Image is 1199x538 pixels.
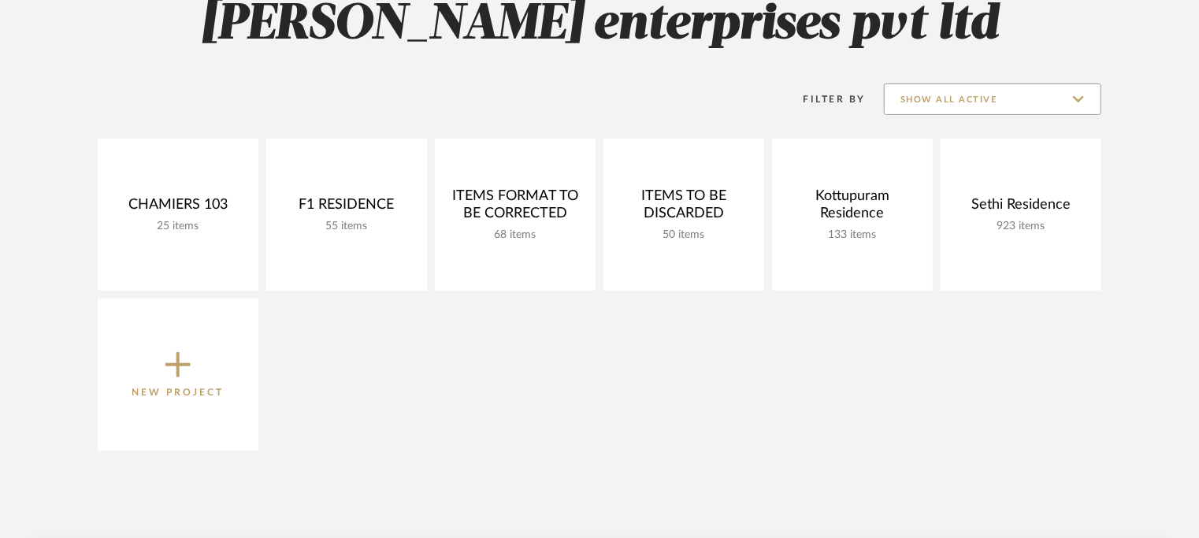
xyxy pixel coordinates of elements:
[98,299,258,451] button: New Project
[447,228,583,242] div: 68 items
[785,187,920,228] div: Kottupuram Residence
[132,384,225,400] p: New Project
[785,228,920,242] div: 133 items
[110,220,246,233] div: 25 items
[616,187,752,228] div: ITEMS TO BE DISCARDED
[953,220,1089,233] div: 923 items
[110,196,246,220] div: CHAMIERS 103
[783,91,866,107] div: Filter By
[616,228,752,242] div: 50 items
[279,220,414,233] div: 55 items
[279,196,414,220] div: F1 RESIDENCE
[447,187,583,228] div: ITEMS FORMAT TO BE CORRECTED
[953,196,1089,220] div: Sethi Residence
